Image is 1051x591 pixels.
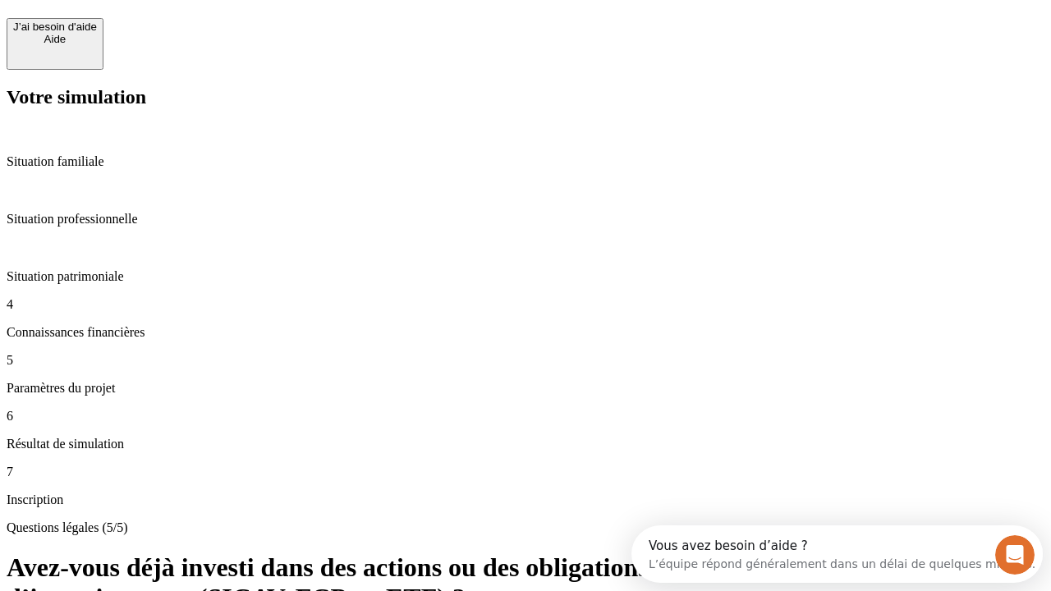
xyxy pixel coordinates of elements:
[7,381,1044,396] p: Paramètres du projet
[7,437,1044,451] p: Résultat de simulation
[7,520,1044,535] p: Questions légales (5/5)
[7,492,1044,507] p: Inscription
[995,535,1035,575] iframe: Intercom live chat
[7,409,1044,424] p: 6
[7,353,1044,368] p: 5
[17,14,404,27] div: Vous avez besoin d’aide ?
[7,18,103,70] button: J’ai besoin d'aideAide
[7,86,1044,108] h2: Votre simulation
[7,269,1044,284] p: Situation patrimoniale
[13,33,97,45] div: Aide
[13,21,97,33] div: J’ai besoin d'aide
[631,525,1043,583] iframe: Intercom live chat discovery launcher
[7,297,1044,312] p: 4
[7,154,1044,169] p: Situation familiale
[7,7,452,52] div: Ouvrir le Messenger Intercom
[7,465,1044,479] p: 7
[17,27,404,44] div: L’équipe répond généralement dans un délai de quelques minutes.
[7,325,1044,340] p: Connaissances financières
[7,212,1044,227] p: Situation professionnelle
